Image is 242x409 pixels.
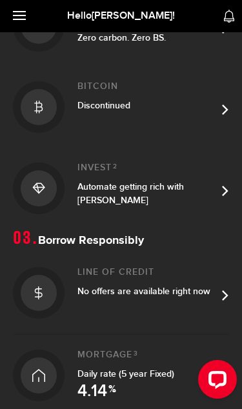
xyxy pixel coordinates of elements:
h2: Invest [77,163,216,174]
span: 4.14 [77,383,107,400]
h2: Bitcoin [77,81,216,92]
span: [PERSON_NAME] [92,10,172,22]
a: BitcoinDiscontinued [13,66,229,148]
h1: Borrow Responsibly [13,229,229,252]
span: Discontinued [77,100,130,111]
span: Automate getting rich with [PERSON_NAME] [77,181,184,206]
span: Zero commission. Zero FX fees. Zero carbon. Zero BS. [77,19,206,43]
span: Daily rate (5 year Fixed) [77,368,174,379]
h2: Mortgage [77,350,216,361]
a: Line of creditNo offers are available right now [13,252,229,334]
span: No offers are available right now [77,286,210,297]
sup: 3 [134,350,138,357]
iframe: LiveChat chat widget [188,355,242,409]
h2: Line of credit [77,267,216,278]
sup: 2 [113,163,117,170]
a: Invest2Automate getting rich with [PERSON_NAME] [13,148,229,229]
span: % [108,384,116,400]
